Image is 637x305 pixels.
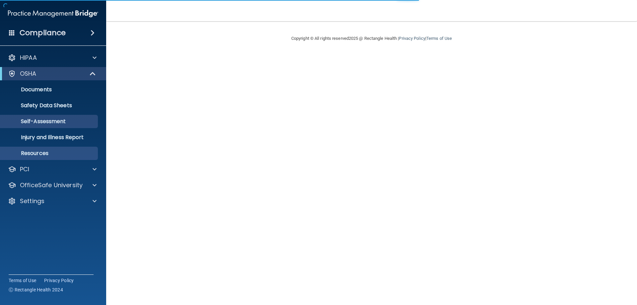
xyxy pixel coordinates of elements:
[426,36,452,41] a: Terms of Use
[8,165,97,173] a: PCI
[44,277,74,284] a: Privacy Policy
[20,197,44,205] p: Settings
[4,86,95,93] p: Documents
[8,181,97,189] a: OfficeSafe University
[20,165,29,173] p: PCI
[4,118,95,125] p: Self-Assessment
[8,54,97,62] a: HIPAA
[9,286,63,293] span: Ⓒ Rectangle Health 2024
[250,28,493,49] div: Copyright © All rights reserved 2025 @ Rectangle Health | |
[20,70,36,78] p: OSHA
[4,134,95,141] p: Injury and Illness Report
[8,197,97,205] a: Settings
[20,181,83,189] p: OfficeSafe University
[8,70,96,78] a: OSHA
[9,277,36,284] a: Terms of Use
[399,36,425,41] a: Privacy Policy
[8,7,98,20] img: PMB logo
[20,54,37,62] p: HIPAA
[4,150,95,157] p: Resources
[4,102,95,109] p: Safety Data Sheets
[20,28,66,38] h4: Compliance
